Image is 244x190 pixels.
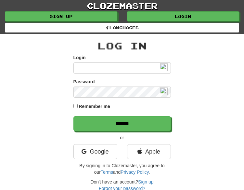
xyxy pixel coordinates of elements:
[121,170,148,175] a: Privacy Policy
[73,40,171,51] h2: Log In
[160,63,168,71] img: npw-badge-icon-locked.svg
[73,162,171,175] p: By signing in to Clozemaster, you agree to our and .
[79,103,110,110] label: Remember me
[73,78,95,85] label: Password
[5,11,117,21] a: Sign up
[101,170,113,175] a: Terms
[138,179,153,184] a: Sign up
[127,144,171,159] a: Apple
[160,88,168,95] img: npw-badge-icon-locked.svg
[127,11,239,21] a: Login
[73,144,117,159] a: Google
[5,23,239,33] a: Languages
[73,134,171,141] p: or
[73,54,86,61] label: Login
